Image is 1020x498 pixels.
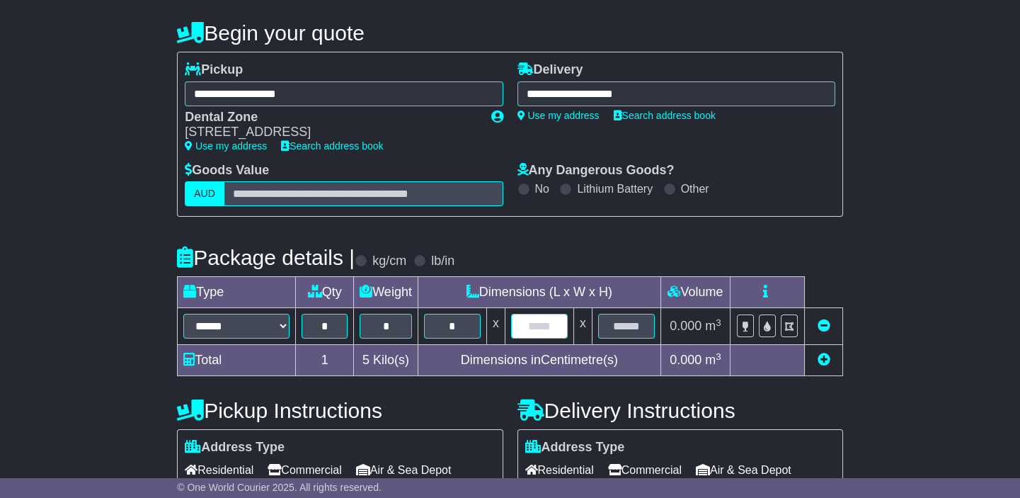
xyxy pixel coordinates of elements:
span: Air & Sea Depot [356,459,452,481]
sup: 3 [716,317,721,328]
td: Weight [354,277,418,308]
div: [STREET_ADDRESS] [185,125,476,140]
label: Pickup [185,62,243,78]
a: Use my address [517,110,600,121]
label: Goods Value [185,163,269,179]
td: Total [178,345,296,376]
span: Residential [185,459,253,481]
label: Address Type [525,440,625,455]
td: x [573,308,592,345]
a: Remove this item [817,319,830,333]
span: 0.000 [670,319,701,333]
label: kg/cm [372,254,406,269]
label: AUD [185,181,224,206]
td: Dimensions in Centimetre(s) [418,345,660,376]
a: Use my address [185,140,267,152]
label: Lithium Battery [577,182,653,196]
td: Qty [296,277,354,308]
td: Volume [660,277,730,308]
h4: Pickup Instructions [177,399,503,422]
td: Kilo(s) [354,345,418,376]
td: x [486,308,505,345]
h4: Begin your quote [177,21,843,45]
sup: 3 [716,351,721,362]
span: m [705,353,721,367]
span: Commercial [608,459,682,481]
span: 0.000 [670,353,701,367]
h4: Package details | [177,246,355,269]
span: Air & Sea Depot [696,459,791,481]
div: Dental Zone [185,110,476,125]
label: Any Dangerous Goods? [517,163,675,179]
h4: Delivery Instructions [517,399,843,422]
label: Address Type [185,440,285,455]
span: © One World Courier 2025. All rights reserved. [177,482,382,493]
span: m [705,319,721,333]
label: No [535,182,549,196]
td: Dimensions (L x W x H) [418,277,660,308]
span: Residential [525,459,594,481]
a: Search address book [614,110,716,121]
span: 5 [362,353,369,367]
a: Search address book [281,140,383,152]
label: Delivery [517,62,583,78]
td: Type [178,277,296,308]
label: Other [681,182,709,196]
span: Commercial [268,459,341,481]
td: 1 [296,345,354,376]
a: Add new item [817,353,830,367]
label: lb/in [431,254,454,269]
